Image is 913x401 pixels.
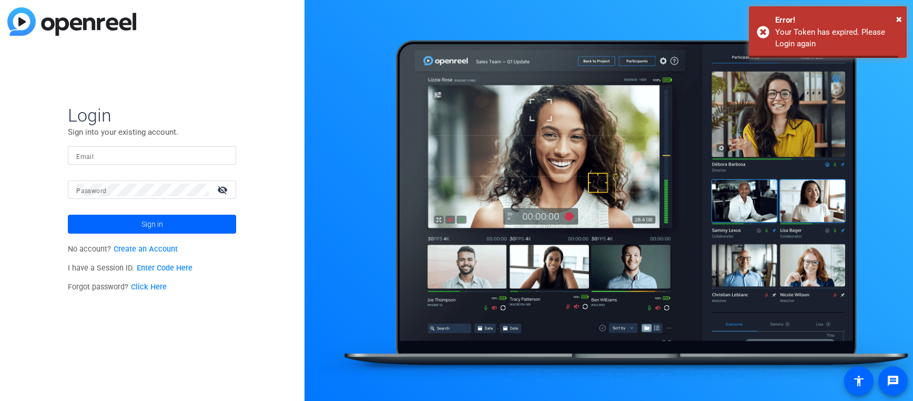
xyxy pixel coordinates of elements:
a: Click Here [131,283,167,292]
mat-icon: visibility_off [211,182,236,197]
mat-icon: message [887,375,899,387]
span: Login [68,104,236,126]
div: Error! [775,14,899,26]
p: Sign into your existing account. [68,126,236,138]
span: Sign in [141,211,163,237]
span: Forgot password? [68,283,167,292]
mat-label: Password [76,187,106,195]
img: blue-gradient.svg [7,7,136,36]
button: Close [896,11,902,27]
mat-icon: accessibility [853,375,865,387]
span: I have a Session ID. [68,264,192,273]
span: × [896,13,902,25]
a: Enter Code Here [137,264,192,273]
button: Sign in [68,215,236,234]
span: No account? [68,245,178,254]
input: Enter Email Address [76,149,228,162]
mat-label: Email [76,153,94,161]
a: Create an Account [114,245,178,254]
div: Your Token has expired. Please Login again [775,26,899,50]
